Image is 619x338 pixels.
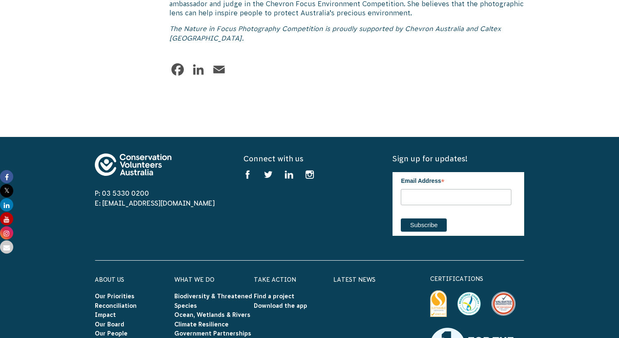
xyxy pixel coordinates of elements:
a: Take Action [254,276,296,283]
a: LinkedIn [190,61,207,78]
a: About Us [95,276,124,283]
a: What We Do [174,276,214,283]
label: Email Address [401,172,511,188]
input: Subscribe [401,218,447,232]
a: Biodiversity & Threatened Species [174,293,252,309]
a: Our Priorities [95,293,135,300]
a: Climate Resilience [174,321,229,328]
a: Impact [95,312,116,318]
a: Download the app [254,302,307,309]
a: Facebook [169,61,186,78]
h5: Connect with us [243,153,375,164]
a: Email [211,61,227,78]
a: E: [EMAIL_ADDRESS][DOMAIN_NAME] [95,199,215,207]
img: logo-footer.svg [95,153,171,176]
h5: Sign up for updates! [393,153,524,164]
p: certifications [430,274,525,284]
a: Reconciliation [95,302,137,309]
a: Government Partnerships [174,330,251,337]
a: Our Board [95,321,124,328]
em: The Nature in Focus Photography Competition is proudly supported by Chevron Australia and Caltex ... [169,25,501,41]
a: Latest News [333,276,376,283]
a: Ocean, Wetlands & Rivers [174,312,250,318]
a: Our People [95,330,128,337]
a: Find a project [254,293,294,300]
a: P: 03 5330 0200 [95,189,149,197]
